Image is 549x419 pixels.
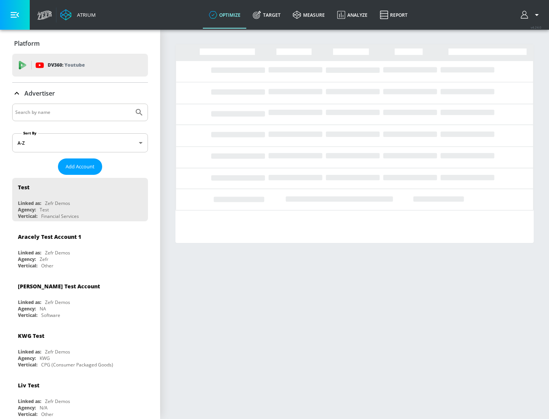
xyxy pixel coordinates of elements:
[18,262,37,269] div: Vertical:
[40,305,46,312] div: NA
[12,227,148,271] div: Aracely Test Account 1Linked as:Zefr DemosAgency:ZefrVertical:Other
[203,1,247,29] a: optimize
[41,312,60,318] div: Software
[18,305,36,312] div: Agency:
[40,206,49,213] div: Test
[12,83,148,104] div: Advertiser
[18,299,41,305] div: Linked as:
[45,249,70,256] div: Zefr Demos
[18,200,41,206] div: Linked as:
[12,326,148,370] div: KWG TestLinked as:Zefr DemosAgency:KWGVertical:CPG (Consumer Packaged Goods)
[45,398,70,405] div: Zefr Demos
[45,299,70,305] div: Zefr Demos
[287,1,331,29] a: measure
[247,1,287,29] a: Target
[18,349,41,355] div: Linked as:
[18,213,37,219] div: Vertical:
[12,33,148,54] div: Platform
[18,206,36,213] div: Agency:
[41,361,113,368] div: CPG (Consumer Packaged Goods)
[18,355,36,361] div: Agency:
[18,405,36,411] div: Agency:
[18,184,29,191] div: Test
[18,411,37,417] div: Vertical:
[74,11,96,18] div: Atrium
[18,312,37,318] div: Vertical:
[14,39,40,48] p: Platform
[66,162,95,171] span: Add Account
[15,107,131,117] input: Search by name
[18,249,41,256] div: Linked as:
[12,133,148,152] div: A-Z
[64,61,85,69] p: Youtube
[40,355,50,361] div: KWG
[18,256,36,262] div: Agency:
[18,233,81,240] div: Aracely Test Account 1
[374,1,414,29] a: Report
[40,405,48,411] div: N/A
[60,9,96,21] a: Atrium
[41,213,79,219] div: Financial Services
[18,332,44,339] div: KWG Test
[41,262,53,269] div: Other
[45,200,70,206] div: Zefr Demos
[12,277,148,320] div: [PERSON_NAME] Test AccountLinked as:Zefr DemosAgency:NAVertical:Software
[45,349,70,355] div: Zefr Demos
[12,178,148,221] div: TestLinked as:Zefr DemosAgency:TestVertical:Financial Services
[18,283,100,290] div: [PERSON_NAME] Test Account
[531,25,541,29] span: v 4.24.0
[40,256,48,262] div: Zefr
[24,89,55,98] p: Advertiser
[18,382,39,389] div: Liv Test
[18,398,41,405] div: Linked as:
[58,158,102,175] button: Add Account
[22,131,38,136] label: Sort By
[18,361,37,368] div: Vertical:
[12,54,148,77] div: DV360: Youtube
[48,61,85,69] p: DV360:
[41,411,53,417] div: Other
[331,1,374,29] a: Analyze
